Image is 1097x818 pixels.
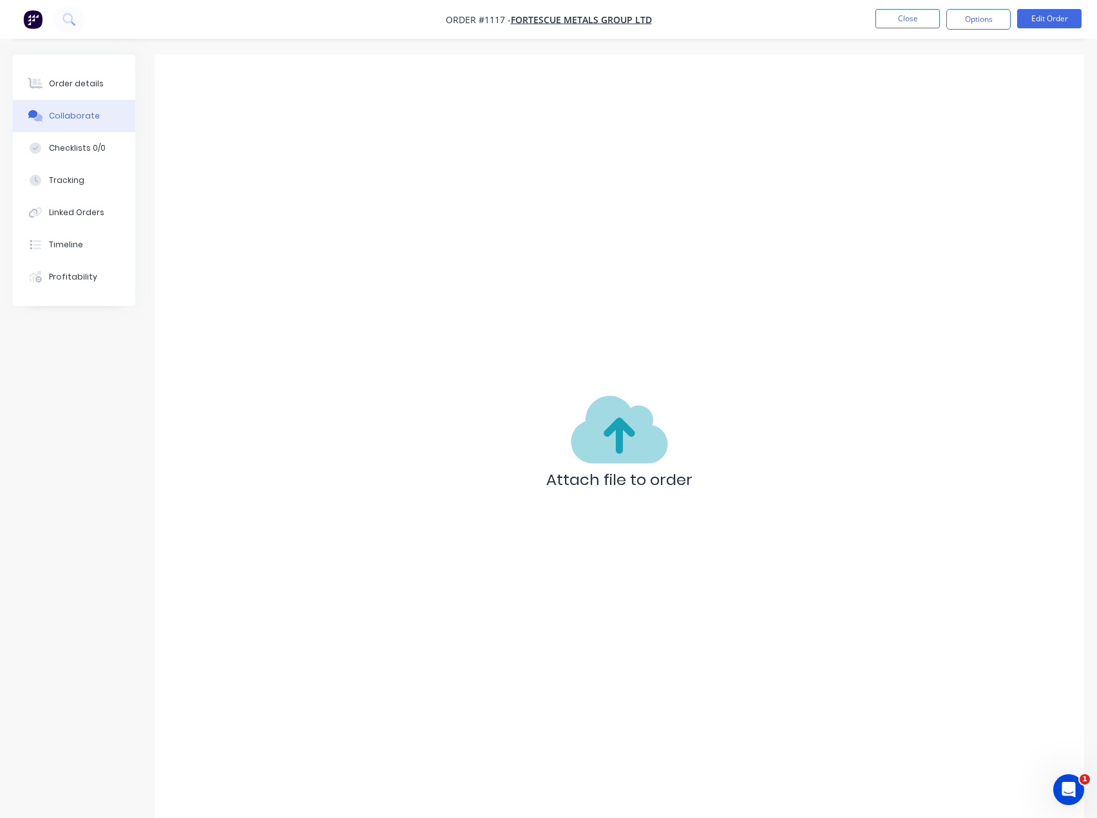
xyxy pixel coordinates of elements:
[1080,774,1090,785] span: 1
[13,68,135,100] button: Order details
[49,142,106,154] div: Checklists 0/0
[446,14,511,26] span: Order #1117 -
[49,78,104,90] div: Order details
[13,196,135,229] button: Linked Orders
[13,164,135,196] button: Tracking
[546,468,692,491] p: Attach file to order
[1053,774,1084,805] iframe: Intercom live chat
[13,100,135,132] button: Collaborate
[49,207,104,218] div: Linked Orders
[49,110,100,122] div: Collaborate
[49,239,83,251] div: Timeline
[946,9,1011,30] button: Options
[511,14,652,26] a: FORTESCUE METALS GROUP LTD
[1017,9,1082,28] button: Edit Order
[23,10,43,29] img: Factory
[875,9,940,28] button: Close
[49,271,97,283] div: Profitability
[49,175,84,186] div: Tracking
[13,261,135,293] button: Profitability
[13,229,135,261] button: Timeline
[13,132,135,164] button: Checklists 0/0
